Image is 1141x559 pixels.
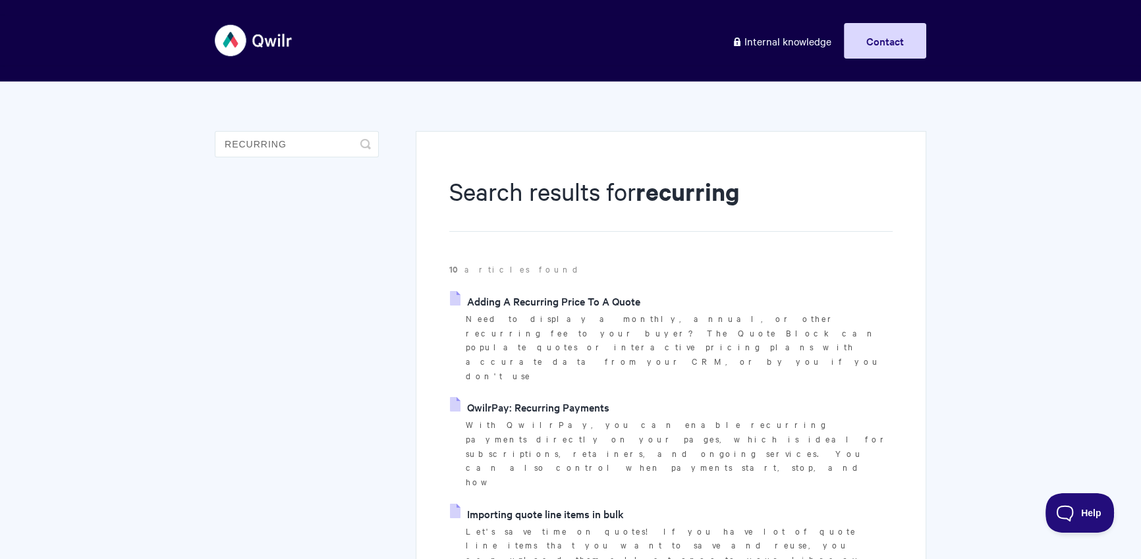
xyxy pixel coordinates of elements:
p: articles found [449,262,893,277]
a: Adding A Recurring Price To A Quote [450,291,640,311]
p: Need to display a monthly, annual, or other recurring fee to your buyer? The Quote Block can popu... [466,311,893,383]
a: Contact [844,23,926,59]
a: QwilrPay: Recurring Payments [450,397,609,417]
iframe: Toggle Customer Support [1045,493,1115,533]
img: Qwilr Help Center [215,16,293,65]
strong: 10 [449,263,464,275]
input: Search [215,131,379,157]
p: With QwilrPay, you can enable recurring payments directly on your pages, which is ideal for subsc... [466,417,893,489]
h1: Search results for [449,174,893,232]
a: Internal knowledge [722,23,841,59]
a: Importing quote line items in bulk [450,504,624,523]
strong: recurring [636,175,740,207]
